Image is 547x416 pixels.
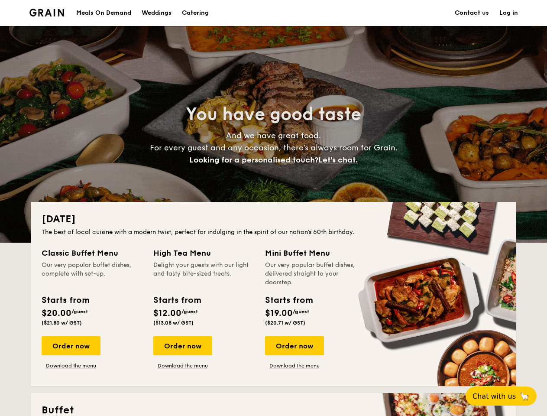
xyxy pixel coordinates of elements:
span: ($21.80 w/ GST) [42,320,82,326]
div: Order now [42,336,100,355]
div: High Tea Menu [153,247,255,259]
span: ($20.71 w/ GST) [265,320,305,326]
span: $19.00 [265,308,293,318]
div: Mini Buffet Menu [265,247,366,259]
div: Starts from [265,294,312,307]
span: And we have great food. For every guest and any occasion, there’s always room for Grain. [150,131,398,165]
span: /guest [71,309,88,315]
a: Download the menu [153,362,212,369]
button: Chat with us🦙 [466,387,537,406]
img: Grain [29,9,65,16]
span: 🦙 [519,391,530,401]
span: Let's chat. [318,155,358,165]
span: You have good taste [186,104,361,125]
a: Logotype [29,9,65,16]
h2: [DATE] [42,212,506,226]
div: Starts from [153,294,201,307]
div: Our very popular buffet dishes, delivered straight to your doorstep. [265,261,366,287]
div: Our very popular buffet dishes, complete with set-up. [42,261,143,287]
span: /guest [293,309,309,315]
span: ($13.08 w/ GST) [153,320,194,326]
div: Classic Buffet Menu [42,247,143,259]
div: Order now [265,336,324,355]
div: The best of local cuisine with a modern twist, perfect for indulging in the spirit of our nation’... [42,228,506,237]
span: Looking for a personalised touch? [189,155,318,165]
div: Starts from [42,294,89,307]
div: Order now [153,336,212,355]
a: Download the menu [265,362,324,369]
div: Delight your guests with our light and tasty bite-sized treats. [153,261,255,287]
span: Chat with us [473,392,516,400]
span: $12.00 [153,308,181,318]
a: Download the menu [42,362,100,369]
span: /guest [181,309,198,315]
span: $20.00 [42,308,71,318]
